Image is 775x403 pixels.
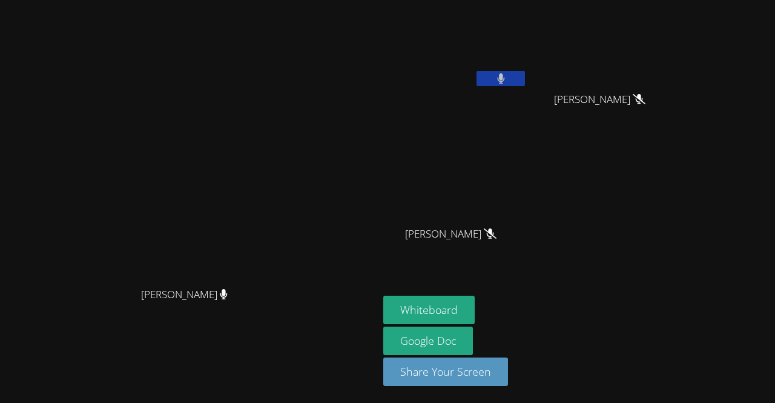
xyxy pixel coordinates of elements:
[554,91,645,108] span: [PERSON_NAME]
[383,296,475,324] button: Whiteboard
[383,327,473,355] a: Google Doc
[141,286,228,304] span: [PERSON_NAME]
[383,358,508,386] button: Share Your Screen
[405,225,496,243] span: [PERSON_NAME]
